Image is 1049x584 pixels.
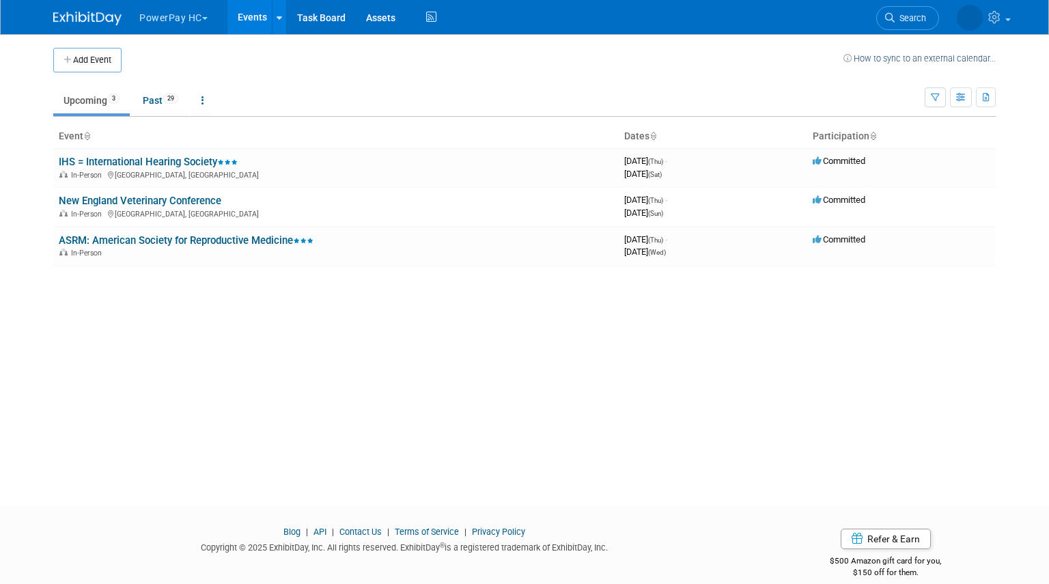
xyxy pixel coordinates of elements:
[813,195,865,205] span: Committed
[83,130,90,141] a: Sort by Event Name
[813,234,865,245] span: Committed
[313,527,326,537] a: API
[624,234,667,245] span: [DATE]
[648,210,663,217] span: (Sun)
[665,234,667,245] span: -
[108,94,120,104] span: 3
[624,195,667,205] span: [DATE]
[472,527,525,537] a: Privacy Policy
[776,546,996,578] div: $500 Amazon gift card for you,
[843,53,996,64] a: How to sync to an external calendar...
[957,5,983,31] img: Lauren Cooperman
[53,538,755,554] div: Copyright © 2025 ExhibitDay, Inc. All rights reserved. ExhibitDay is a registered trademark of Ex...
[895,13,926,23] span: Search
[648,249,666,256] span: (Wed)
[776,567,996,579] div: $150 off for them.
[53,87,130,113] a: Upcoming3
[461,527,470,537] span: |
[59,195,221,207] a: New England Veterinary Conference
[649,130,656,141] a: Sort by Start Date
[59,156,238,168] a: IHS = International Hearing Society
[869,130,876,141] a: Sort by Participation Type
[59,234,313,247] a: ASRM: American Society for Reproductive Medicine
[59,210,68,217] img: In-Person Event
[624,169,662,179] span: [DATE]
[648,171,662,178] span: (Sat)
[395,527,459,537] a: Terms of Service
[648,236,663,244] span: (Thu)
[283,527,300,537] a: Blog
[624,156,667,166] span: [DATE]
[648,158,663,165] span: (Thu)
[71,249,106,258] span: In-Person
[807,125,996,148] th: Participation
[303,527,311,537] span: |
[132,87,188,113] a: Past29
[71,171,106,180] span: In-Person
[59,169,613,180] div: [GEOGRAPHIC_DATA], [GEOGRAPHIC_DATA]
[624,208,663,218] span: [DATE]
[384,527,393,537] span: |
[624,247,666,257] span: [DATE]
[665,195,667,205] span: -
[59,208,613,219] div: [GEOGRAPHIC_DATA], [GEOGRAPHIC_DATA]
[328,527,337,537] span: |
[71,210,106,219] span: In-Person
[339,527,382,537] a: Contact Us
[53,48,122,72] button: Add Event
[841,529,931,549] a: Refer & Earn
[59,249,68,255] img: In-Person Event
[876,6,939,30] a: Search
[648,197,663,204] span: (Thu)
[619,125,807,148] th: Dates
[813,156,865,166] span: Committed
[665,156,667,166] span: -
[440,542,445,549] sup: ®
[59,171,68,178] img: In-Person Event
[163,94,178,104] span: 29
[53,125,619,148] th: Event
[53,12,122,25] img: ExhibitDay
